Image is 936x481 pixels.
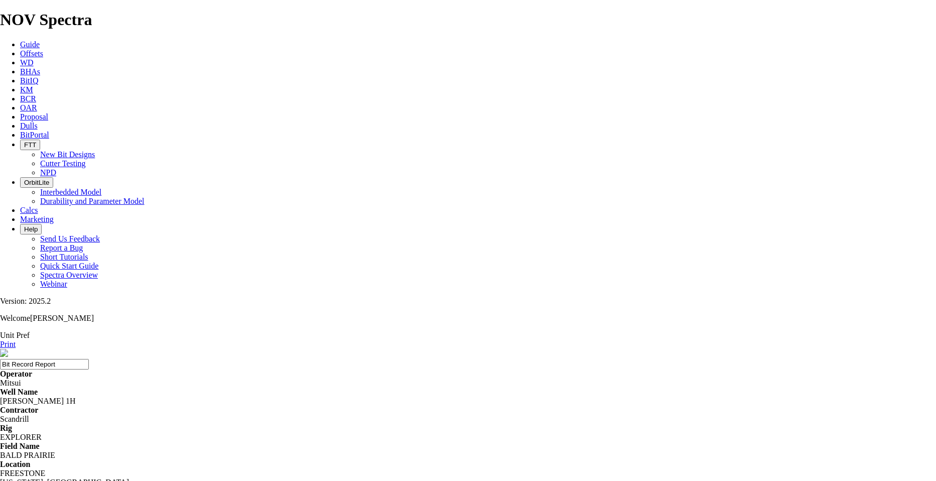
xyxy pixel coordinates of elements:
span: Help [24,225,38,233]
button: FTT [20,140,40,150]
a: Report a Bug [40,244,83,252]
a: WD [20,58,34,67]
a: Cutter Testing [40,159,86,168]
a: Calcs [20,206,38,214]
a: Proposal [20,112,48,121]
a: OAR [20,103,37,112]
span: [PERSON_NAME] [30,314,94,322]
a: Quick Start Guide [40,262,98,270]
a: Webinar [40,280,67,288]
a: Guide [20,40,40,49]
a: Spectra Overview [40,271,98,279]
a: NPD [40,168,56,177]
button: Help [20,224,42,234]
a: Dulls [20,122,38,130]
span: OrbitLite [24,179,49,186]
a: BitIQ [20,76,38,85]
span: FTT [24,141,36,149]
a: Marketing [20,215,54,223]
a: BHAs [20,67,40,76]
a: Offsets [20,49,43,58]
a: New Bit Designs [40,150,95,159]
a: Durability and Parameter Model [40,197,145,205]
a: Send Us Feedback [40,234,100,243]
button: OrbitLite [20,177,53,188]
a: Short Tutorials [40,253,88,261]
a: BitPortal [20,131,49,139]
a: Interbedded Model [40,188,101,196]
a: BCR [20,94,36,103]
a: KM [20,85,33,94]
